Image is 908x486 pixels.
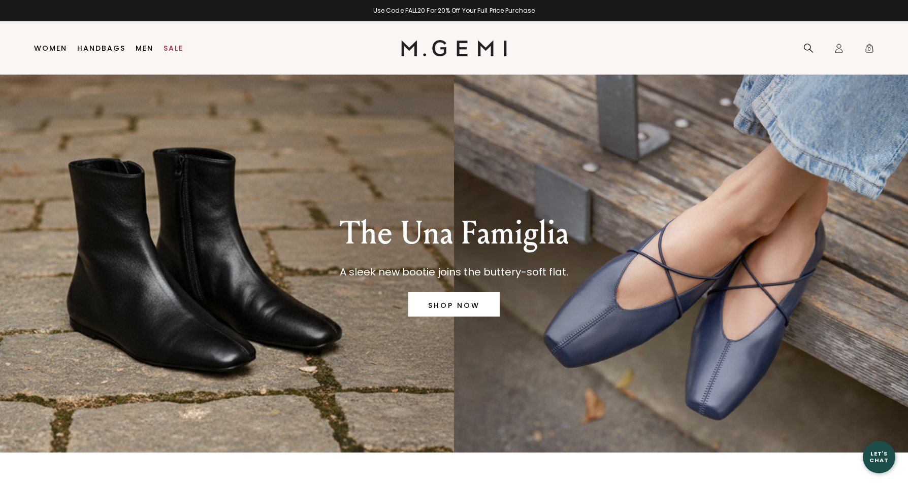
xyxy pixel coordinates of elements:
p: The Una Famiglia [340,215,569,252]
a: Sale [164,44,183,52]
p: A sleek new bootie joins the buttery-soft flat. [340,264,569,280]
a: Men [136,44,153,52]
a: Handbags [77,44,125,52]
span: 0 [864,45,874,55]
a: SHOP NOW [408,292,500,317]
img: M.Gemi [401,40,507,56]
a: Women [34,44,67,52]
div: Let's Chat [863,450,895,463]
